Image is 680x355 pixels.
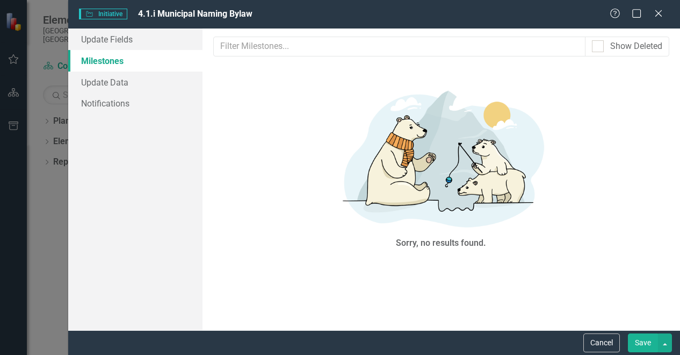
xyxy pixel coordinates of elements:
[213,37,585,56] input: Filter Milestones...
[68,72,202,93] a: Update Data
[68,50,202,72] a: Milestones
[280,80,602,235] img: No results found
[79,9,127,19] span: Initiative
[610,40,662,53] div: Show Deleted
[138,9,252,19] span: 4.1.i Municipal Naming Bylaw
[396,237,486,250] div: Sorry, no results found.
[583,333,620,352] button: Cancel
[68,29,202,50] a: Update Fields
[628,333,658,352] button: Save
[68,93,202,114] a: Notifications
